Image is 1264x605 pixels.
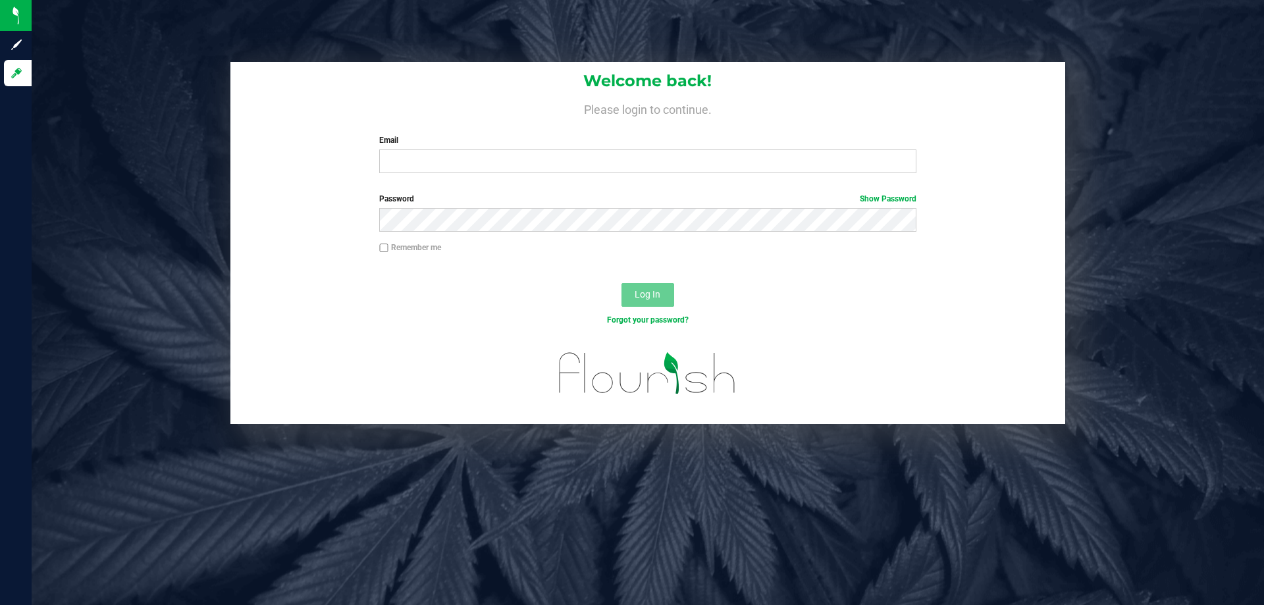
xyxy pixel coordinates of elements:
[635,289,660,300] span: Log In
[379,244,388,253] input: Remember me
[10,38,23,51] inline-svg: Sign up
[379,194,414,203] span: Password
[607,315,689,325] a: Forgot your password?
[10,66,23,80] inline-svg: Log in
[860,194,916,203] a: Show Password
[379,242,441,253] label: Remember me
[230,72,1065,90] h1: Welcome back!
[543,340,752,407] img: flourish_logo.svg
[230,100,1065,116] h4: Please login to continue.
[379,134,916,146] label: Email
[621,283,674,307] button: Log In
